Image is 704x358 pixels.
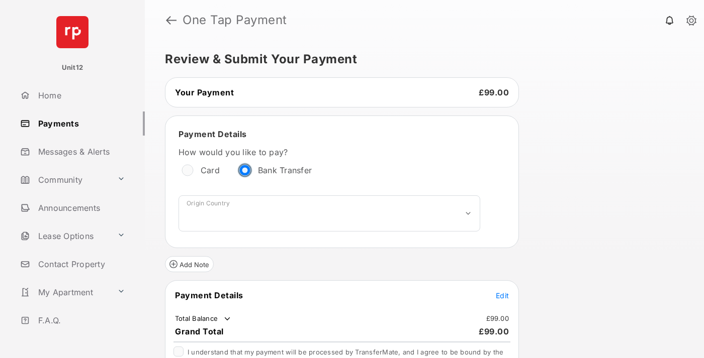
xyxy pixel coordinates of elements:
a: Lease Options [16,224,113,248]
a: My Apartment [16,280,113,304]
img: svg+xml;base64,PHN2ZyB4bWxucz0iaHR0cDovL3d3dy53My5vcmcvMjAwMC9zdmciIHdpZHRoPSI2NCIgaGVpZ2h0PSI2NC... [56,16,89,48]
button: Add Note [165,256,214,272]
a: Home [16,83,145,107]
span: £99.00 [479,87,509,97]
button: Edit [496,290,509,300]
span: Payment Details [175,290,243,300]
label: Card [201,165,220,175]
a: Community [16,168,113,192]
label: Bank Transfer [258,165,312,175]
a: Payments [16,111,145,136]
span: Grand Total [175,326,224,336]
td: £99.00 [486,314,510,323]
strong: One Tap Payment [183,14,287,26]
span: £99.00 [479,326,509,336]
span: Payment Details [179,129,247,139]
td: Total Balance [174,314,232,324]
h5: Review & Submit Your Payment [165,53,676,65]
a: Announcements [16,196,145,220]
span: Your Payment [175,87,234,97]
label: How would you like to pay? [179,147,480,157]
p: Unit12 [62,63,83,73]
a: F.A.Q. [16,308,145,332]
span: Edit [496,291,509,300]
a: Messages & Alerts [16,140,145,164]
a: Contact Property [16,252,145,276]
